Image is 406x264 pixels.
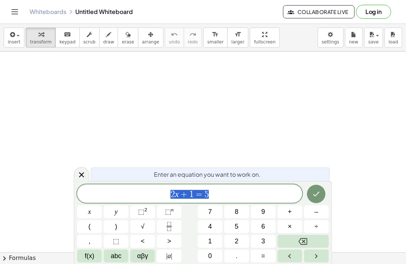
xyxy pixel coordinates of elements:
span: = [194,190,204,199]
span: ( [89,222,91,232]
button: Square root [130,220,155,233]
button: 1 [198,235,223,248]
span: new [349,39,358,45]
button: settings [318,28,344,47]
button: Greek alphabet [130,250,155,263]
span: load [389,39,398,45]
button: 7 [198,205,223,218]
span: | [166,252,168,260]
span: √ [141,222,145,232]
span: 9 [261,207,265,217]
span: draw [103,39,114,45]
button: redoredo [184,28,202,47]
button: 0 [198,250,223,263]
button: arrange [138,28,164,47]
button: 9 [251,205,276,218]
button: Minus [304,205,329,218]
button: Absolute value [157,250,182,263]
span: 3 [261,236,265,246]
i: keyboard [64,30,71,39]
button: 8 [224,205,249,218]
span: y [115,207,118,217]
button: Greater than [157,235,182,248]
i: undo [171,30,178,39]
button: Times [278,220,302,233]
button: 6 [251,220,276,233]
button: ) [104,220,128,233]
button: fullscreen [250,28,279,47]
i: format_size [212,30,219,39]
span: fullscreen [254,39,275,45]
span: . [236,251,238,261]
button: Less than [130,235,155,248]
span: < [141,236,145,246]
button: save [364,28,383,47]
span: 0 [208,251,212,261]
span: scrub [83,39,96,45]
button: ( [77,220,102,233]
button: Divide [304,220,329,233]
span: 2 [235,236,238,246]
button: erase [118,28,138,47]
button: . [224,250,249,263]
span: ⬚ [165,208,171,215]
button: 4 [198,220,223,233]
span: + [179,190,190,199]
button: Log in [356,5,391,19]
sup: 2 [144,207,147,212]
span: 1 [189,190,194,199]
span: larger [231,39,244,45]
button: Equals [251,250,276,263]
span: transform [30,39,52,45]
i: format_size [234,30,241,39]
span: redo [188,39,198,45]
button: x [77,205,102,218]
button: y [104,205,128,218]
button: 2 [224,235,249,248]
button: Backspace [278,235,329,248]
span: – [314,207,318,217]
span: a [166,251,172,261]
span: ⬚ [138,208,144,215]
button: Fraction [157,220,182,233]
span: + [288,207,292,217]
button: keyboardkeypad [55,28,80,47]
button: transform [26,28,56,47]
button: Squared [130,205,155,218]
span: 5 [235,222,238,232]
button: 5 [224,220,249,233]
span: insert [8,39,20,45]
button: format_sizelarger [227,28,248,47]
button: new [345,28,363,47]
button: Done [307,185,326,203]
a: Whiteboards [30,8,66,15]
button: 3 [251,235,276,248]
span: arrange [142,39,159,45]
span: smaller [207,39,224,45]
span: 8 [235,207,238,217]
span: settings [322,39,340,45]
span: 7 [208,207,212,217]
button: Collaborate Live [283,5,355,18]
button: Superscript [157,205,182,218]
span: save [368,39,379,45]
span: 1 [208,236,212,246]
span: ) [115,222,117,232]
button: draw [99,28,118,47]
span: ÷ [315,222,319,232]
span: , [89,236,90,246]
button: scrub [79,28,100,47]
button: Placeholder [104,235,128,248]
span: Collaborate Live [289,8,348,15]
span: × [288,222,292,232]
button: Alphabet [104,250,128,263]
var: x [175,189,179,199]
button: undoundo [165,28,184,47]
span: x [88,207,91,217]
span: abc [111,251,121,261]
button: Functions [77,250,102,263]
span: keypad [59,39,76,45]
button: insert [4,28,24,47]
button: Right arrow [304,250,329,263]
span: undo [169,39,180,45]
